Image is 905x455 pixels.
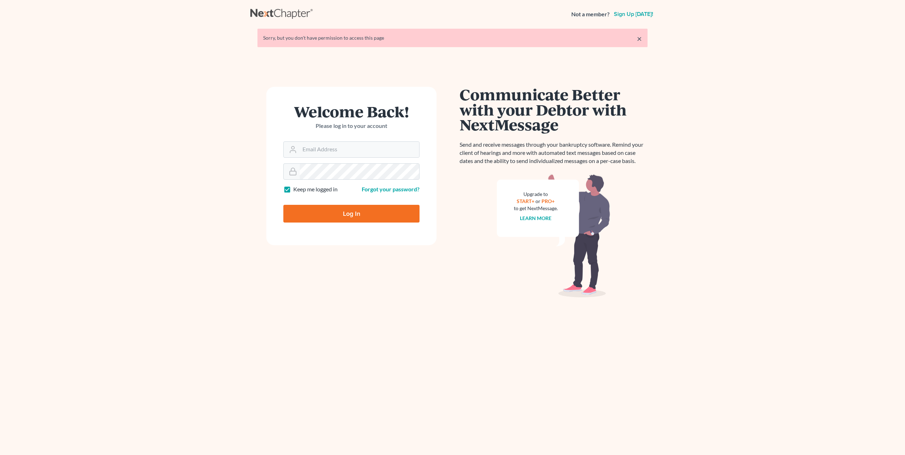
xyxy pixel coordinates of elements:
[514,205,558,212] div: to get NextMessage.
[460,87,648,132] h1: Communicate Better with your Debtor with NextMessage
[263,34,642,41] div: Sorry, but you don't have permission to access this page
[362,186,420,192] a: Forgot your password?
[517,198,535,204] a: START+
[460,141,648,165] p: Send and receive messages through your bankruptcy software. Remind your client of hearings and mo...
[637,34,642,43] a: ×
[542,198,555,204] a: PRO+
[536,198,541,204] span: or
[497,174,610,298] img: nextmessage_bg-59042aed3d76b12b5cd301f8e5b87938c9018125f34e5fa2b7a6b67550977c72.svg
[612,11,655,17] a: Sign up [DATE]!
[514,191,558,198] div: Upgrade to
[300,142,419,157] input: Email Address
[283,104,420,119] h1: Welcome Back!
[293,185,338,193] label: Keep me logged in
[283,122,420,130] p: Please log in to your account
[571,10,610,18] strong: Not a member?
[283,205,420,223] input: Log In
[520,215,552,221] a: Learn more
